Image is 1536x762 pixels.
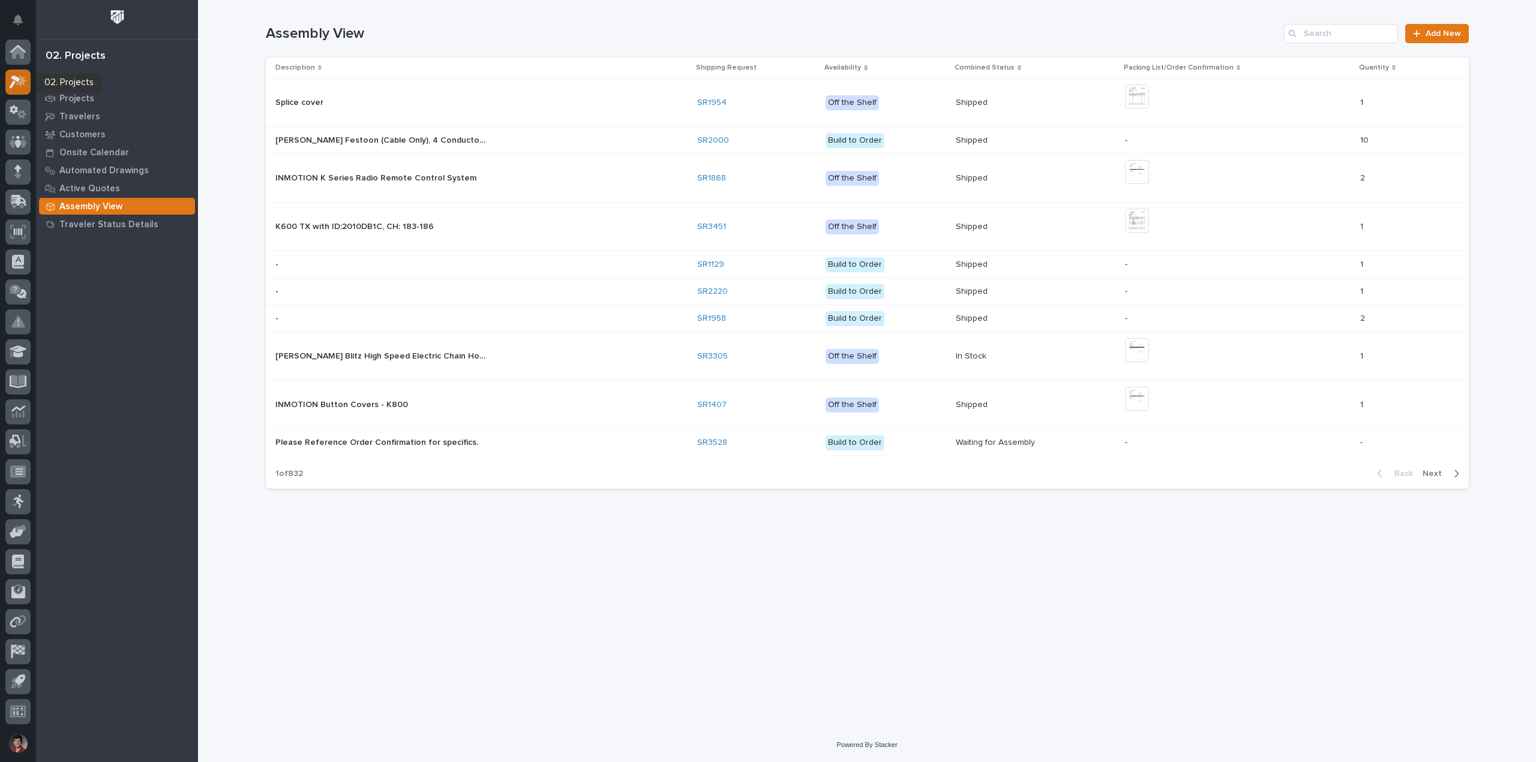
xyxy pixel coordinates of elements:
p: - [1125,314,1335,324]
tr: INMOTION Button Covers - K800INMOTION Button Covers - K800 SR1407 Off the ShelfShippedShipped 11 [266,381,1469,429]
div: Build to Order [826,435,884,450]
p: Automated Drawings [59,165,149,176]
p: 2 [1360,171,1367,183]
p: 10 [1360,133,1371,146]
div: Off the Shelf [826,95,879,110]
a: Traveler Status Details [36,215,198,233]
p: Starke Blitz High Speed Electric Chain Hoist - An easy-to-use electric chain hoist that will quic... [275,349,488,362]
p: Shipped [956,397,990,410]
p: INMOTION Button Covers - K800 [275,397,410,410]
div: Off the Shelf [826,171,879,186]
img: Workspace Logo [106,6,128,28]
p: Combined Status [955,61,1015,74]
p: 1 of 832 [266,459,313,489]
a: Powered By Stacker [836,741,897,748]
p: INMOTION K Series Radio Remote Control System [275,171,479,183]
a: SR1958 [697,314,726,324]
p: Packing List/Order Confirmation [1124,61,1234,74]
p: - [1125,287,1335,297]
a: Travelers [36,107,198,125]
button: Back [1367,468,1418,479]
p: Splice cover [275,95,326,108]
tr: Please Reference Order Confirmation for specifics.Please Reference Order Confirmation for specifi... [266,429,1469,456]
p: Shipped [956,171,990,183]
p: Waiting for Assembly [956,435,1037,448]
p: 1 [1360,95,1366,108]
p: 1 [1360,219,1366,232]
div: Build to Order [826,257,884,272]
p: Active Quotes [59,183,120,194]
a: SR3451 [697,222,726,232]
p: - [275,284,281,297]
p: Shipped [956,257,990,270]
a: Add New [1405,24,1468,43]
button: Notifications [5,7,31,32]
p: Description [275,61,315,74]
p: - [275,311,281,324]
a: SR1129 [697,260,724,270]
p: - [1360,435,1365,448]
a: Onsite Calendar [36,143,198,161]
div: Build to Order [826,284,884,299]
span: Back [1387,468,1413,479]
p: Shipped [956,284,990,297]
p: Onsite Calendar [59,147,129,158]
p: Travelers [59,112,100,122]
p: 1 [1360,397,1366,410]
a: Assembly View [36,197,198,215]
h1: Assembly View [266,25,1280,43]
p: My Work [59,76,96,86]
a: SR1868 [697,173,726,183]
p: - [1125,260,1335,270]
p: 2 [1360,311,1367,324]
p: 1 [1360,257,1366,270]
div: Notifications [15,14,31,34]
p: K600 TX with ID:2010DB1C, CH: 183-186 [275,219,436,232]
a: Projects [36,89,198,107]
div: 02. Projects [46,50,106,63]
p: Traveler Status Details [59,219,158,230]
p: In Stock [956,349,989,362]
p: Shipping Request [696,61,757,74]
span: Add New [1426,29,1461,38]
span: Next [1423,468,1449,479]
button: Next [1418,468,1469,479]
div: Off the Shelf [826,349,879,364]
a: Automated Drawings [36,161,198,179]
p: Starke Festoon (Cable Only), 4 Conductor, 14 AWG, 100' Length [275,133,488,146]
p: Please Reference Order Confirmation for specifics. [275,435,481,448]
p: - [1125,135,1335,146]
tr: [PERSON_NAME] Festoon (Cable Only), 4 Conductor, 14 AWG, 100' Length[PERSON_NAME] Festoon (Cable ... [266,127,1469,154]
p: Projects [59,94,94,104]
tr: INMOTION K Series Radio Remote Control SystemINMOTION K Series Radio Remote Control System SR1868... [266,154,1469,203]
p: - [1125,438,1335,448]
a: SR3528 [697,438,727,448]
input: Search [1284,24,1398,43]
p: Assembly View [59,201,122,212]
p: Customers [59,129,106,140]
tr: Splice coverSplice cover SR1954 Off the ShelfShippedShipped 11 [266,79,1469,127]
div: Build to Order [826,133,884,148]
a: SR1407 [697,400,727,410]
p: Quantity [1359,61,1389,74]
tr: -- SR2220 Build to OrderShippedShipped -11 [266,278,1469,305]
tr: -- SR1958 Build to OrderShippedShipped -22 [266,305,1469,332]
tr: [PERSON_NAME] Blitz High Speed Electric Chain Hoist - An easy-to-use electric chain hoist that wi... [266,332,1469,381]
a: Active Quotes [36,179,198,197]
tr: -- SR1129 Build to OrderShippedShipped -11 [266,251,1469,278]
tr: K600 TX with ID:2010DB1C, CH: 183-186K600 TX with ID:2010DB1C, CH: 183-186 SR3451 Off the ShelfSh... [266,203,1469,251]
a: SR2220 [697,287,728,297]
a: SR1954 [697,98,727,108]
p: Shipped [956,219,990,232]
p: Shipped [956,133,990,146]
p: Shipped [956,95,990,108]
div: Off the Shelf [826,219,879,234]
p: 1 [1360,284,1366,297]
div: Build to Order [826,311,884,326]
div: Off the Shelf [826,397,879,412]
a: SR2000 [697,135,729,146]
p: 1 [1360,349,1366,362]
a: My Work [36,71,198,89]
p: - [275,257,281,270]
